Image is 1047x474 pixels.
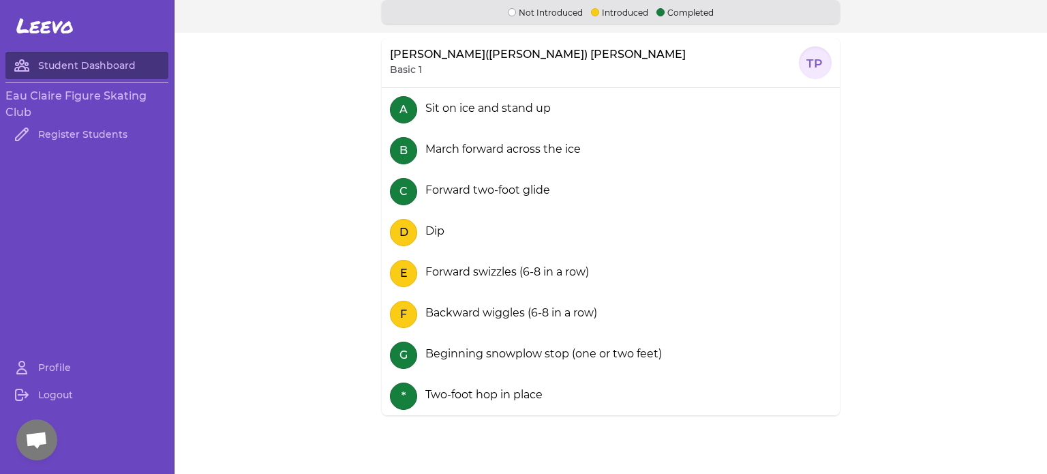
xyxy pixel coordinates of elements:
[420,100,551,117] div: Sit on ice and stand up
[420,264,589,280] div: Forward swizzles (6-8 in a row)
[16,419,57,460] div: Open chat
[420,223,444,239] div: Dip
[5,354,168,381] a: Profile
[390,137,417,164] button: B
[420,141,581,158] div: March forward across the ice
[656,5,714,18] p: Completed
[16,14,74,38] span: Leevo
[420,346,662,362] div: Beginning snowplow stop (one or two feet)
[390,46,686,63] p: [PERSON_NAME]([PERSON_NAME]) [PERSON_NAME]
[390,178,417,205] button: C
[5,121,168,148] a: Register Students
[5,381,168,409] a: Logout
[390,301,417,328] button: F
[5,52,168,79] a: Student Dashboard
[5,88,168,121] h3: Eau Claire Figure Skating Club
[508,5,583,18] p: Not Introduced
[420,305,597,321] div: Backward wiggles (6-8 in a row)
[591,5,648,18] p: Introduced
[390,219,417,246] button: D
[390,63,422,76] p: Basic 1
[390,260,417,287] button: E
[390,342,417,369] button: G
[420,387,543,403] div: Two-foot hop in place
[420,182,550,198] div: Forward two-foot glide
[390,96,417,123] button: A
